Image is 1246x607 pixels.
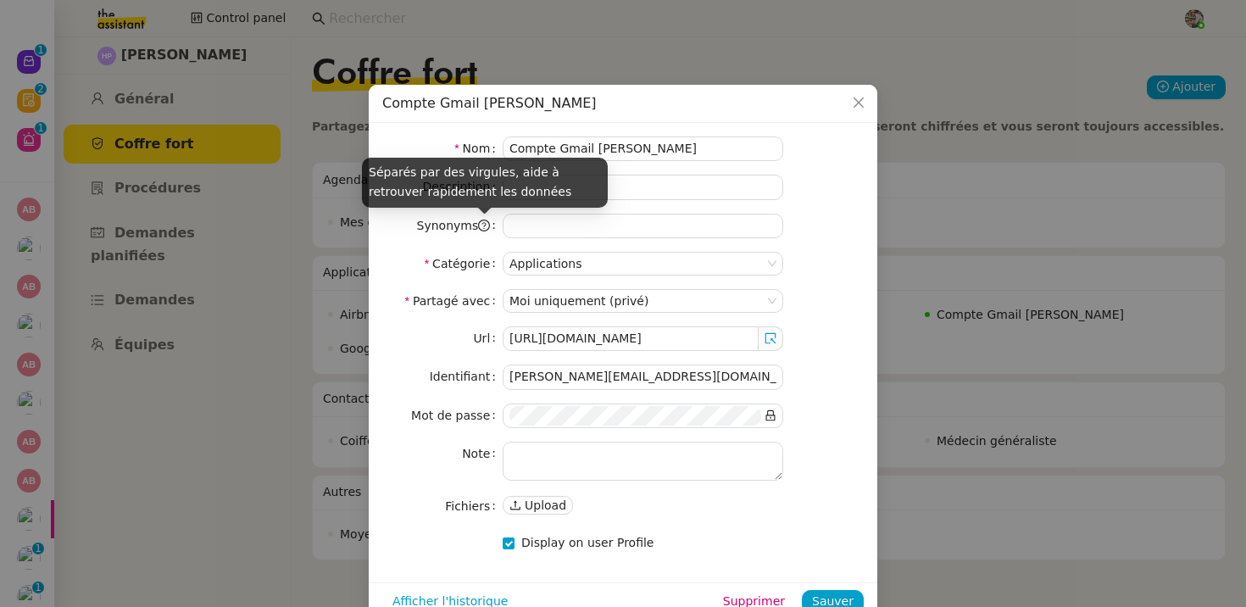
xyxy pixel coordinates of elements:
[473,326,503,350] label: Url
[503,496,573,515] div: Upload
[503,326,759,351] input: https://www.myapp.com
[382,95,597,111] span: Compte Gmail [PERSON_NAME]
[404,289,503,313] label: Partagé avec
[445,494,503,518] label: Fichiers
[454,136,503,160] label: Nom
[430,365,503,388] label: Identifiant
[411,404,503,427] label: Mot de passe
[425,252,503,276] label: Catégorie
[462,442,503,465] label: Note
[525,497,566,514] span: Upload
[521,536,654,549] span: Display on user Profile
[503,496,573,515] button: Upload
[509,290,776,312] nz-select-item: Moi uniquement (privé)
[417,219,491,232] span: Synonyms
[503,365,783,389] input: Identifiant
[362,158,608,208] div: Séparés par des virgules, aide à retrouver rapidement les données
[509,253,776,275] nz-select-item: Applications
[840,85,877,122] button: Close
